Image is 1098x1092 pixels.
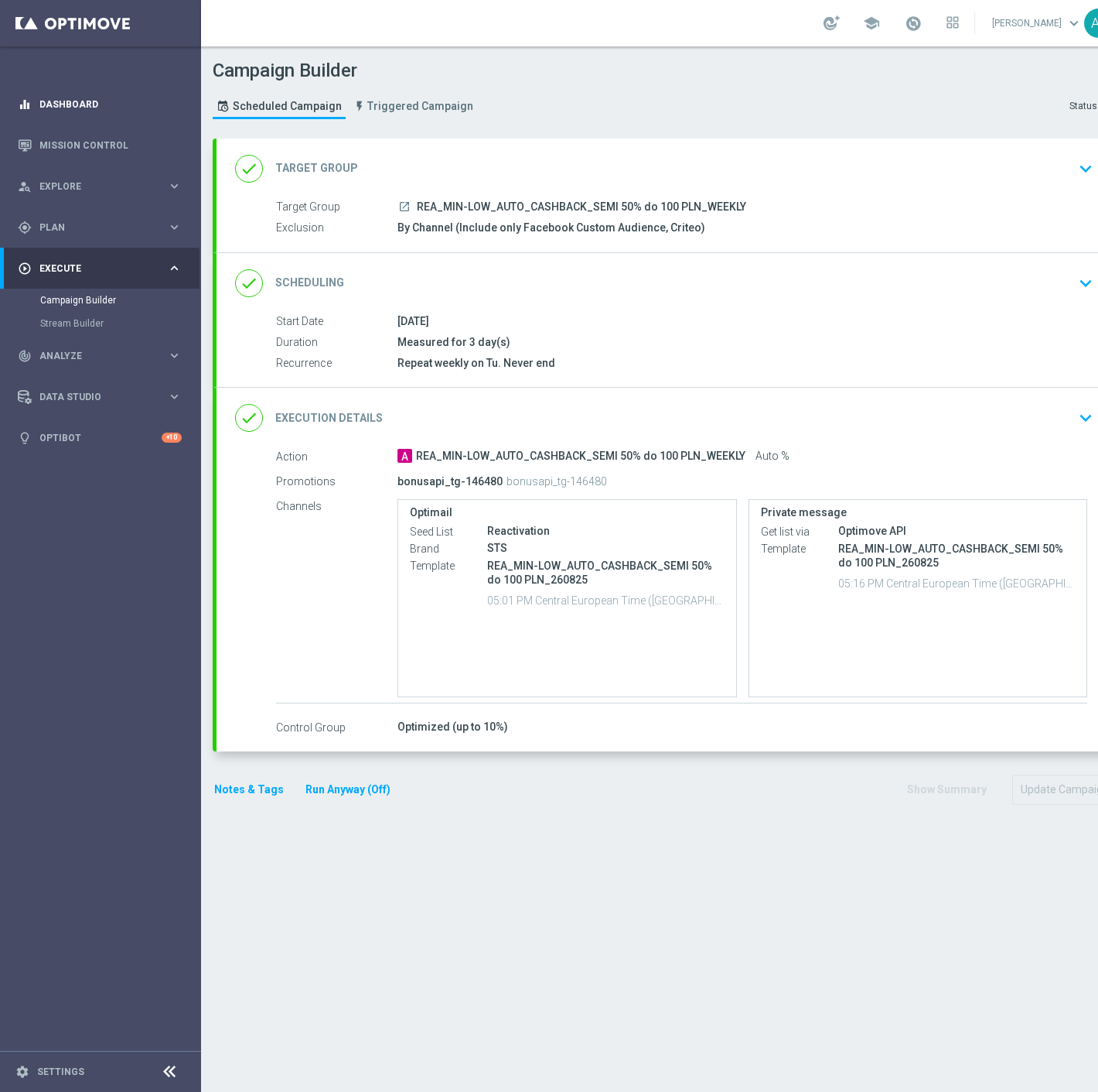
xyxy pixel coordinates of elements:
[487,592,725,608] p: 05:01 PM Central European Time ([GEOGRAPHIC_DATA]) (UTC +02:00)
[487,540,725,556] div: STS
[276,721,397,734] label: Control Group
[838,542,1076,570] p: REA_MIN-LOW_AUTO_CASHBACK_SEMI 50% do 100 PLN_260825
[755,450,789,464] span: Auto %
[39,125,182,166] a: Mission Control
[39,392,167,402] span: Data Studio
[487,523,725,539] div: Reactivation
[167,389,182,404] i: keyboard_arrow_right
[39,351,167,361] span: Analyze
[39,417,162,458] a: Optibot
[367,100,473,113] span: Triggered Campaign
[397,474,503,488] p: bonusapi_tg-146480
[398,200,411,213] i: launch
[417,200,746,214] span: REA_MIN-LOW_AUTO_CASHBACK_SEMI 50% do 100 PLN_WEEKLY
[276,475,397,489] label: Promotions
[410,559,487,573] label: Template
[276,450,397,464] label: Action
[167,261,182,276] i: keyboard_arrow_right
[167,220,182,234] i: keyboard_arrow_right
[18,125,182,166] div: Mission Control
[39,182,167,191] span: Explore
[276,336,397,350] label: Duration
[397,355,1087,371] div: Repeat weekly on Tu. Never end
[276,315,397,329] label: Start Date
[40,317,161,330] a: Stream Builder
[761,506,1076,519] label: Private message
[17,98,182,111] button: equalizer Dashboard
[17,391,182,403] button: Data Studio keyboard_arrow_right
[18,84,182,125] div: Dashboard
[487,559,725,587] p: REA_MIN-LOW_AUTO_CASHBACK_SEMI 50% do 100 PLN_260825
[18,431,32,445] i: lightbulb
[17,432,182,444] button: lightbulb Optibot +10
[17,221,182,234] button: gps_fixed Plan keyboard_arrow_right
[350,94,477,119] a: Triggered Campaign
[18,180,167,193] div: Explore
[233,100,342,113] span: Scheduled Campaign
[18,180,32,193] i: person_search
[40,289,199,312] div: Campaign Builder
[39,264,167,273] span: Execute
[304,780,392,799] button: Run Anyway (Off)
[1066,15,1083,32] span: keyboard_arrow_down
[410,542,487,556] label: Brand
[416,450,745,464] span: REA_MIN-LOW_AUTO_CASHBACK_SEMI 50% do 100 PLN_WEEKLY
[167,348,182,363] i: keyboard_arrow_right
[276,357,397,371] label: Recurrence
[18,98,32,111] i: equalizer
[991,12,1084,35] a: [PERSON_NAME]keyboard_arrow_down
[863,15,880,32] span: school
[276,499,397,513] label: Channels
[40,312,199,335] div: Stream Builder
[397,719,1087,734] div: Optimized (up to 10%)
[18,221,32,234] i: gps_fixed
[410,525,487,539] label: Seed List
[17,262,182,275] button: play_circle_outline Execute keyboard_arrow_right
[276,200,397,214] label: Target Group
[18,349,32,363] i: track_changes
[761,542,838,556] label: Template
[213,780,285,799] button: Notes & Tags
[40,294,161,306] a: Campaign Builder
[18,262,167,276] div: Execute
[761,525,838,539] label: Get list via
[397,334,1087,350] div: Measured for 3 day(s)
[37,1067,84,1077] a: Settings
[18,349,167,363] div: Analyze
[39,84,182,125] a: Dashboard
[506,474,607,488] p: bonusapi_tg-146480
[167,179,182,193] i: keyboard_arrow_right
[39,223,167,232] span: Plan
[17,350,182,362] button: track_changes Analyze keyboard_arrow_right
[213,60,481,82] h1: Campaign Builder
[18,262,32,276] i: play_circle_outline
[397,449,412,463] span: A
[17,180,182,193] button: person_search Explore keyboard_arrow_right
[397,313,1087,329] div: [DATE]
[18,417,182,458] div: Optibot
[18,221,167,234] div: Plan
[838,523,1076,539] div: Optimove API
[162,433,182,443] div: +10
[18,390,167,404] div: Data Studio
[838,575,1076,591] p: 05:16 PM Central European Time ([GEOGRAPHIC_DATA]) (UTC +02:00)
[410,506,725,519] label: Optimail
[17,139,182,152] button: Mission Control
[213,94,346,119] a: Scheduled Campaign
[15,1065,29,1079] i: settings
